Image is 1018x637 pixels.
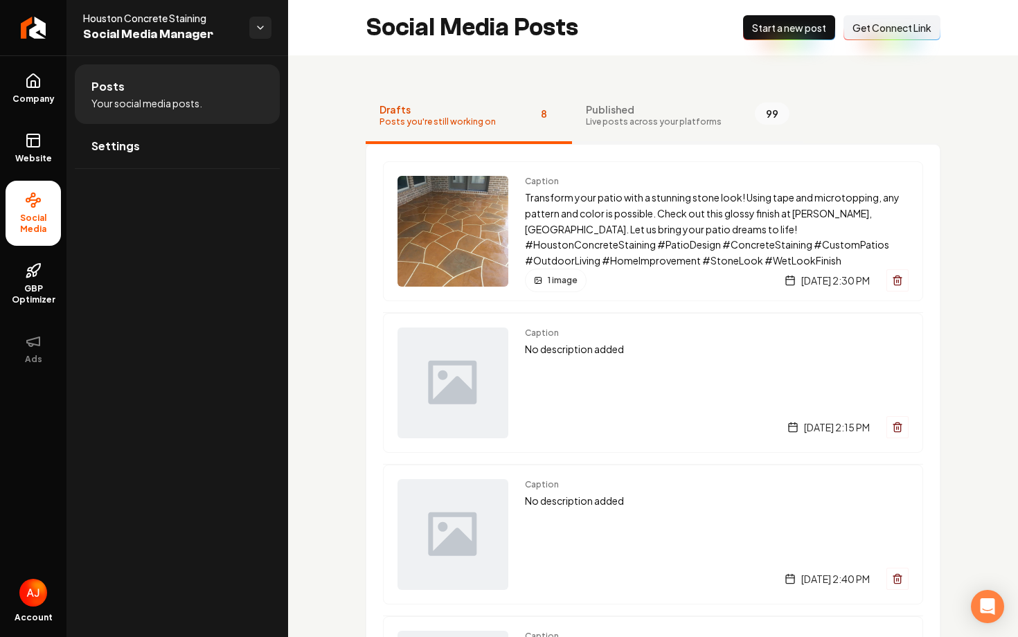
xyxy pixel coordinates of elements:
[19,354,48,365] span: Ads
[19,579,47,607] button: Open user button
[6,121,61,175] a: Website
[6,283,61,305] span: GBP Optimizer
[10,153,57,164] span: Website
[91,96,202,110] span: Your social media posts.
[379,102,496,116] span: Drafts
[525,328,909,339] span: Caption
[548,275,578,286] span: 1 image
[525,176,909,187] span: Caption
[379,116,496,127] span: Posts you're still working on
[525,341,909,357] p: No description added
[383,161,923,301] a: Post previewCaptionTransform your patio with a stunning stone look! Using tape and microtopping, ...
[7,93,60,105] span: Company
[398,328,508,438] img: Post preview
[586,102,722,116] span: Published
[366,89,572,144] button: DraftsPosts you're still working on8
[801,572,870,586] span: [DATE] 2:40 PM
[398,479,508,590] img: Post preview
[572,89,803,144] button: PublishedLive posts across your platforms99
[6,251,61,316] a: GBP Optimizer
[525,493,909,509] p: No description added
[15,612,53,623] span: Account
[525,479,909,490] span: Caption
[6,322,61,376] button: Ads
[366,14,578,42] h2: Social Media Posts
[525,190,909,269] p: Transform your patio with a stunning stone look! Using tape and microtopping, any pattern and col...
[75,124,280,168] a: Settings
[398,176,508,287] img: Post preview
[366,89,940,144] nav: Tabs
[383,464,923,604] a: Post previewCaptionNo description added[DATE] 2:40 PM
[852,21,931,35] span: Get Connect Link
[83,11,238,25] span: Houston Concrete Staining
[804,420,870,434] span: [DATE] 2:15 PM
[91,138,140,154] span: Settings
[91,78,125,95] span: Posts
[21,17,46,39] img: Rebolt Logo
[743,15,835,40] button: Start a new post
[83,25,238,44] span: Social Media Manager
[752,21,826,35] span: Start a new post
[971,590,1004,623] div: Open Intercom Messenger
[6,213,61,235] span: Social Media
[383,312,923,453] a: Post previewCaptionNo description added[DATE] 2:15 PM
[6,62,61,116] a: Company
[801,273,870,287] span: [DATE] 2:30 PM
[19,579,47,607] img: Austin Jellison
[843,15,940,40] button: Get Connect Link
[529,102,558,125] span: 8
[586,116,722,127] span: Live posts across your platforms
[755,102,789,125] span: 99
